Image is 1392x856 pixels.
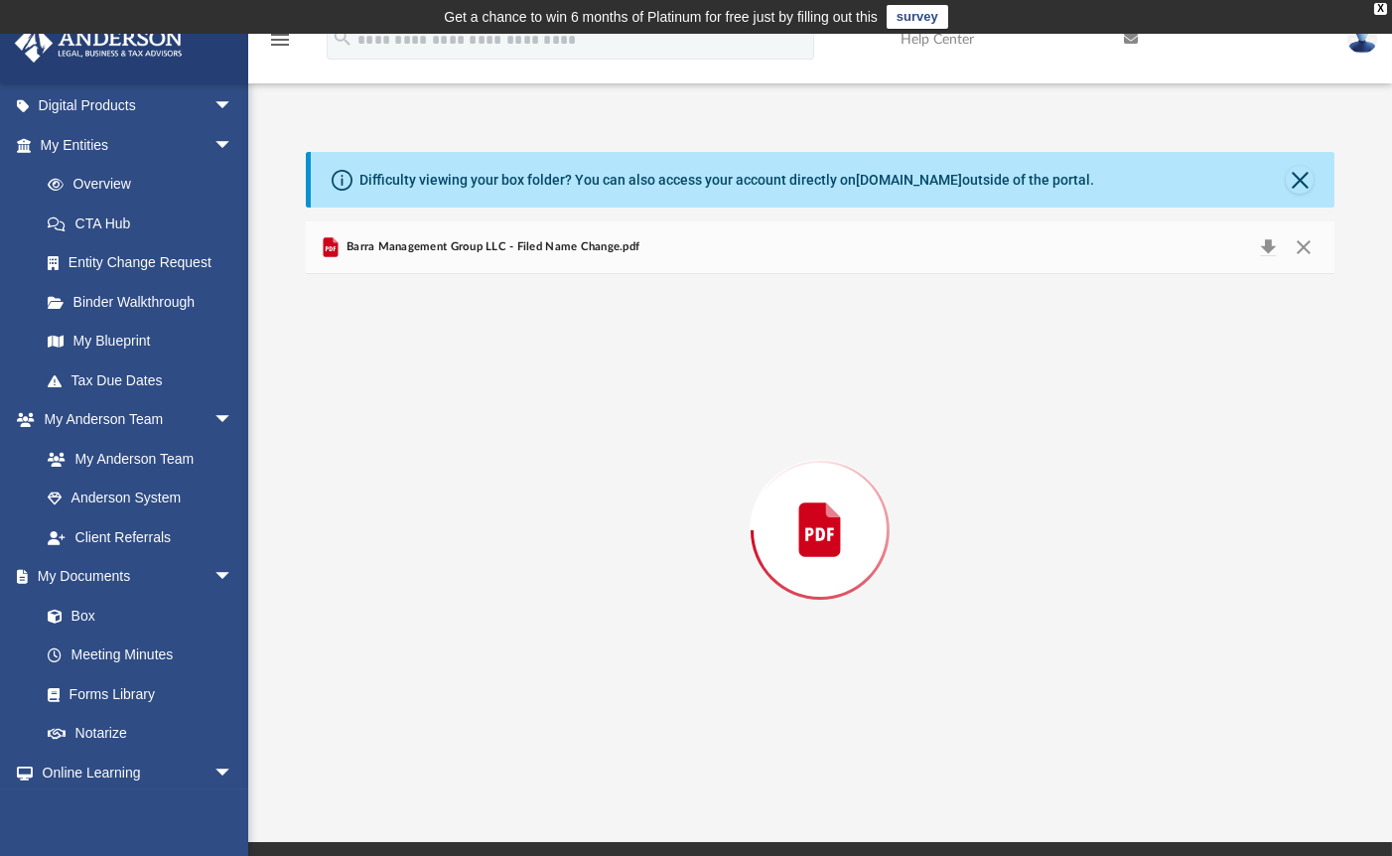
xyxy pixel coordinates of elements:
[444,5,878,29] div: Get a chance to win 6 months of Platinum for free just by filling out this
[28,517,253,557] a: Client Referrals
[306,221,1335,786] div: Preview
[1286,233,1322,261] button: Close
[343,238,640,256] span: Barra Management Group LLC - Filed Name Change.pdf
[28,360,263,400] a: Tax Due Dates
[1251,233,1287,261] button: Download
[14,86,263,126] a: Digital Productsarrow_drop_down
[268,38,292,52] a: menu
[28,439,243,479] a: My Anderson Team
[359,170,1094,191] div: Difficulty viewing your box folder? You can also access your account directly on outside of the p...
[887,5,948,29] a: survey
[1347,25,1377,54] img: User Pic
[28,714,253,754] a: Notarize
[268,28,292,52] i: menu
[1286,166,1314,194] button: Close
[28,204,263,243] a: CTA Hub
[856,172,962,188] a: [DOMAIN_NAME]
[14,753,253,792] a: Online Learningarrow_drop_down
[28,674,243,714] a: Forms Library
[1374,3,1387,15] div: close
[28,322,253,361] a: My Blueprint
[213,86,253,127] span: arrow_drop_down
[28,243,263,283] a: Entity Change Request
[213,753,253,793] span: arrow_drop_down
[28,596,243,636] a: Box
[28,282,263,322] a: Binder Walkthrough
[9,24,189,63] img: Anderson Advisors Platinum Portal
[14,125,263,165] a: My Entitiesarrow_drop_down
[14,400,253,440] a: My Anderson Teamarrow_drop_down
[213,557,253,598] span: arrow_drop_down
[28,165,263,205] a: Overview
[14,557,253,597] a: My Documentsarrow_drop_down
[28,479,253,518] a: Anderson System
[332,27,353,49] i: search
[213,125,253,166] span: arrow_drop_down
[213,400,253,441] span: arrow_drop_down
[28,636,253,675] a: Meeting Minutes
